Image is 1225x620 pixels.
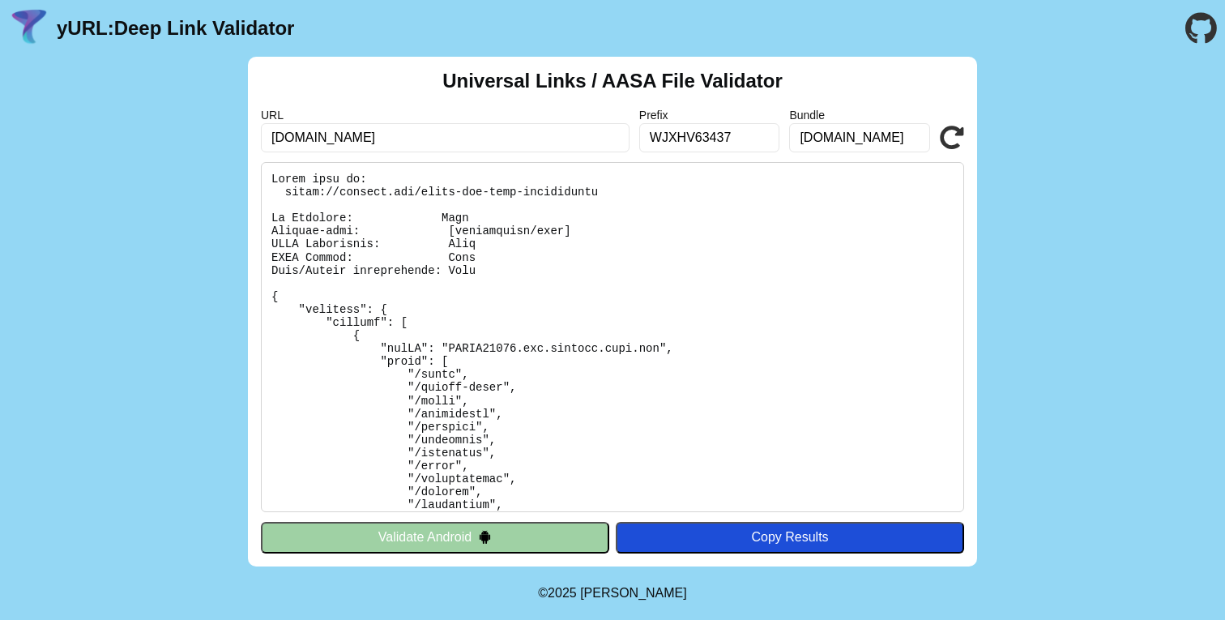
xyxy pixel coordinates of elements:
[789,109,930,122] label: Bundle
[261,522,609,553] button: Validate Android
[8,7,50,49] img: yURL Logo
[624,530,956,545] div: Copy Results
[261,123,630,152] input: Required
[580,586,687,600] a: Michael Ibragimchayev's Personal Site
[789,123,930,152] input: Optional
[57,17,294,40] a: yURL:Deep Link Validator
[548,586,577,600] span: 2025
[616,522,964,553] button: Copy Results
[442,70,783,92] h2: Universal Links / AASA File Validator
[639,123,780,152] input: Optional
[538,567,686,620] footer: ©
[639,109,780,122] label: Prefix
[261,162,964,512] pre: Lorem ipsu do: sitam://consect.adi/elits-doe-temp-incididuntu La Etdolore: Magn Aliquae-admi: [ve...
[261,109,630,122] label: URL
[478,530,492,544] img: droidIcon.svg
